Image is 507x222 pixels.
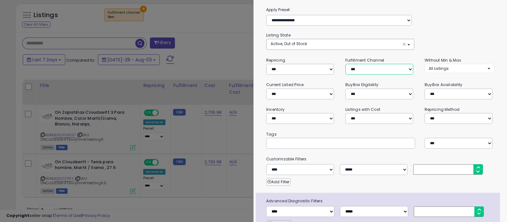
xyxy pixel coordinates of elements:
[261,6,499,13] label: Apply Preset:
[345,82,378,87] small: BuyBox Eligibility
[266,178,291,186] button: Add Filter
[402,41,406,48] span: ×
[425,64,494,73] button: All Listings
[261,131,499,138] small: Tags
[345,57,384,63] small: Fulfillment Channel
[271,41,307,46] span: Active, Out of Stock
[261,198,500,205] span: Advanced Diagnostic Filters
[266,57,285,63] small: Repricing
[429,66,449,71] span: All Listings
[345,107,380,112] small: Listings with Cost
[425,82,462,87] small: BuyBox Availability
[425,57,461,63] small: Without Min & Max
[425,107,460,112] small: Repricing Method
[266,107,285,112] small: Inventory
[266,39,414,50] button: Active, Out of Stock ×
[261,156,499,163] small: Customizable Filters
[266,82,304,87] small: Current Listed Price
[266,32,291,38] small: Listing State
